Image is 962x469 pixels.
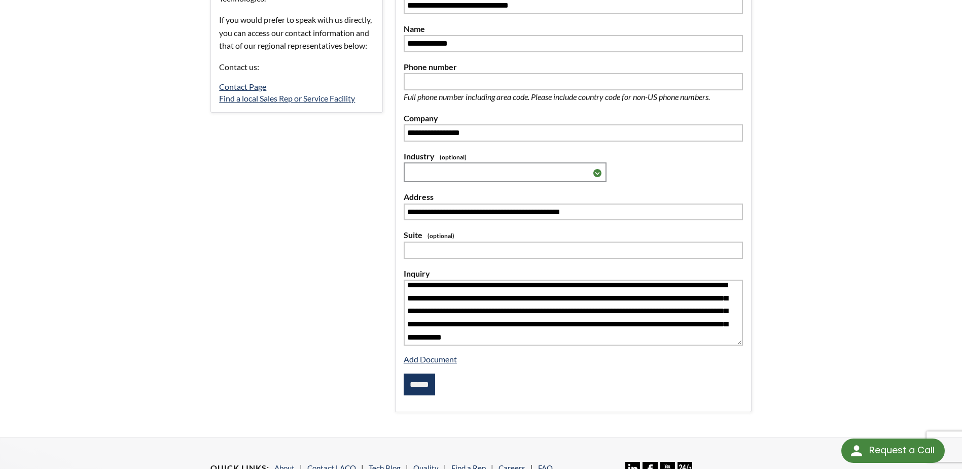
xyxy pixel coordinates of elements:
[219,82,266,91] a: Contact Page
[404,354,457,364] a: Add Document
[404,60,743,74] label: Phone number
[841,439,945,463] div: Request a Call
[219,13,374,52] p: If you would prefer to speak with us directly, you can access our contact information and that of...
[404,150,743,163] label: Industry
[219,60,374,74] p: Contact us:
[404,228,743,242] label: Suite
[404,112,743,125] label: Company
[219,93,355,103] a: Find a local Sales Rep or Service Facility
[404,190,743,204] label: Address
[404,267,743,280] label: Inquiry
[404,22,743,36] label: Name
[869,439,935,462] div: Request a Call
[404,90,743,104] p: Full phone number including area code. Please include country code for non-US phone numbers.
[848,443,865,459] img: round button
